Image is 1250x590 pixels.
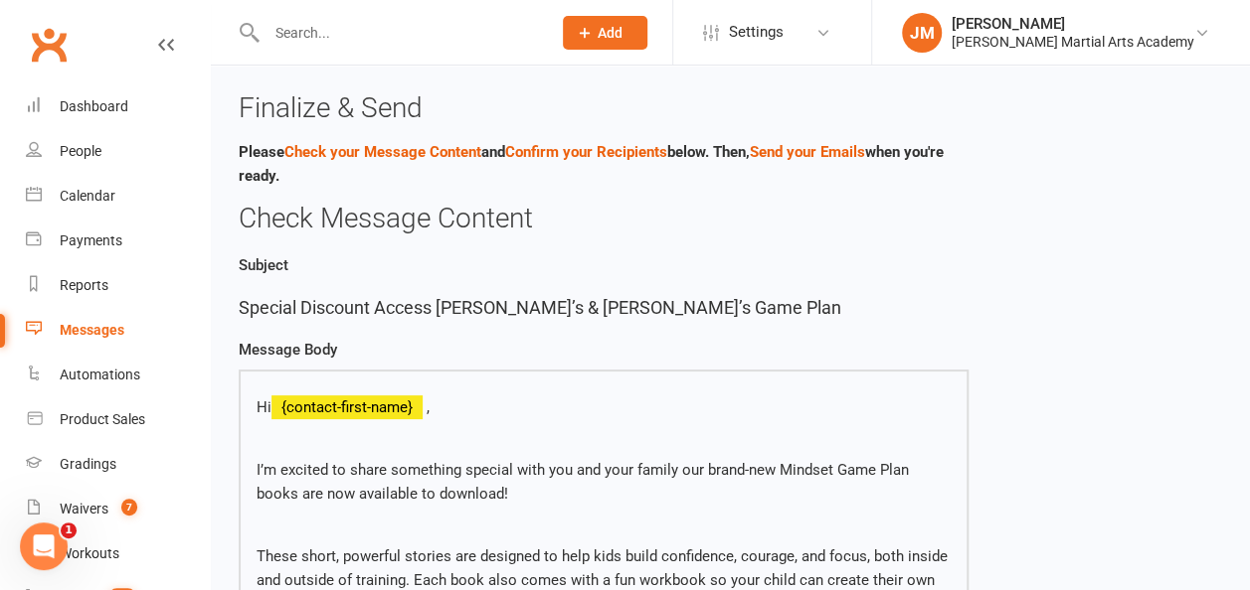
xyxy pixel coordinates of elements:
[60,545,119,561] div: Workouts
[24,20,74,70] a: Clubworx
[902,13,942,53] div: JM
[563,16,647,50] button: Add
[60,411,145,427] div: Product Sales
[239,204,969,234] h3: Check Message Content
[26,487,210,531] a: Waivers 7
[257,398,271,416] span: Hi
[239,253,388,277] label: Subject
[60,501,108,516] div: Waivers
[26,442,210,487] a: Gradings
[26,308,210,353] a: Messages
[60,232,122,248] div: Payments
[60,98,128,114] div: Dashboard
[60,456,116,472] div: Gradings
[239,93,969,124] h3: Finalize & Send
[239,140,969,188] p: Please and below. Then, when you're ready.
[20,522,68,570] iframe: Intercom live chat
[952,33,1194,51] div: [PERSON_NAME] Martial Arts Academy
[239,294,969,323] p: Special Discount Access [PERSON_NAME]’s & [PERSON_NAME]’s Game Plan
[60,143,101,159] div: People
[26,219,210,263] a: Payments
[60,277,108,293] div: Reports
[60,367,140,382] div: Automations
[26,129,210,174] a: People
[239,338,337,362] label: Message Body
[505,143,667,161] a: Confirm your Recipients
[729,10,784,55] span: Settings
[261,19,537,47] input: Search...
[598,25,623,41] span: Add
[952,15,1194,33] div: [PERSON_NAME]
[26,353,210,397] a: Automations
[26,397,210,442] a: Product Sales
[427,398,430,416] span: ,
[26,263,210,308] a: Reports
[284,143,481,161] a: Check your Message Content
[61,522,77,538] span: 1
[60,188,115,204] div: Calendar
[750,143,865,161] a: Send your Emails
[60,322,124,338] div: Messages
[26,531,210,576] a: Workouts
[121,499,137,516] span: 7
[26,84,210,129] a: Dashboard
[26,174,210,219] a: Calendar
[257,458,951,506] p: I’m excited to share something special with you and your family our brand-new Mindset Game Plan b...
